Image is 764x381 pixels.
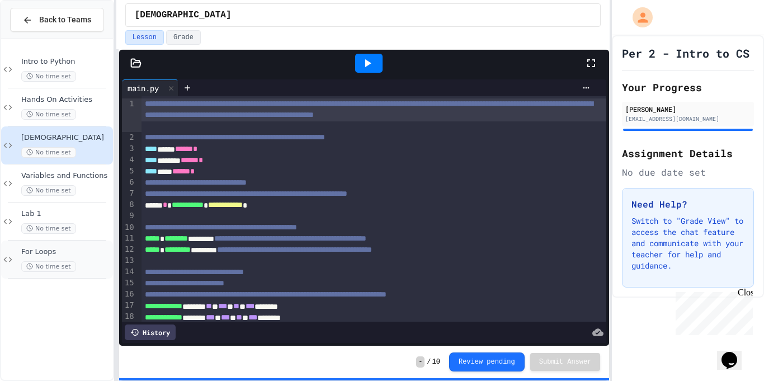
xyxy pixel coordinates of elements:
div: 1 [122,98,136,132]
div: 4 [122,154,136,166]
div: main.py [122,82,164,94]
div: 5 [122,166,136,177]
div: [EMAIL_ADDRESS][DOMAIN_NAME] [625,115,751,123]
iframe: chat widget [717,336,753,370]
span: No time set [21,71,76,82]
span: No time set [21,261,76,272]
span: Submit Answer [539,358,592,366]
div: 13 [122,255,136,266]
div: No due date set [622,166,754,179]
button: Review pending [449,352,525,371]
span: Variables and Functions [21,171,111,181]
h2: Assignment Details [622,145,754,161]
span: - [416,356,425,368]
span: No time set [21,147,76,158]
span: Hands On Activities [21,95,111,105]
div: 12 [122,244,136,255]
p: Switch to "Grade View" to access the chat feature and communicate with your teacher for help and ... [631,215,744,271]
span: Temple [135,8,232,22]
div: 18 [122,311,136,322]
span: [DEMOGRAPHIC_DATA] [21,133,111,143]
span: For Loops [21,247,111,257]
span: Lab 1 [21,209,111,219]
iframe: chat widget [671,288,753,335]
span: 10 [432,358,440,366]
button: Grade [166,30,201,45]
h2: Your Progress [622,79,754,95]
span: / [427,358,431,366]
button: Lesson [125,30,164,45]
span: No time set [21,109,76,120]
div: 11 [122,233,136,244]
span: No time set [21,223,76,234]
button: Back to Teams [10,8,104,32]
div: 15 [122,277,136,289]
div: 7 [122,188,136,199]
div: Chat with us now!Close [4,4,77,71]
span: No time set [21,185,76,196]
span: Back to Teams [39,14,91,26]
div: 2 [122,132,136,143]
button: Submit Answer [530,353,601,371]
div: [PERSON_NAME] [625,104,751,114]
div: 3 [122,143,136,154]
div: 9 [122,210,136,222]
div: 8 [122,199,136,210]
h1: Per 2 - Intro to CS [622,45,749,61]
div: 6 [122,177,136,188]
div: History [125,324,176,340]
div: 10 [122,222,136,233]
div: 17 [122,300,136,311]
div: My Account [621,4,655,30]
span: Intro to Python [21,57,111,67]
div: 16 [122,289,136,300]
div: main.py [122,79,178,96]
div: 14 [122,266,136,277]
h3: Need Help? [631,197,744,211]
